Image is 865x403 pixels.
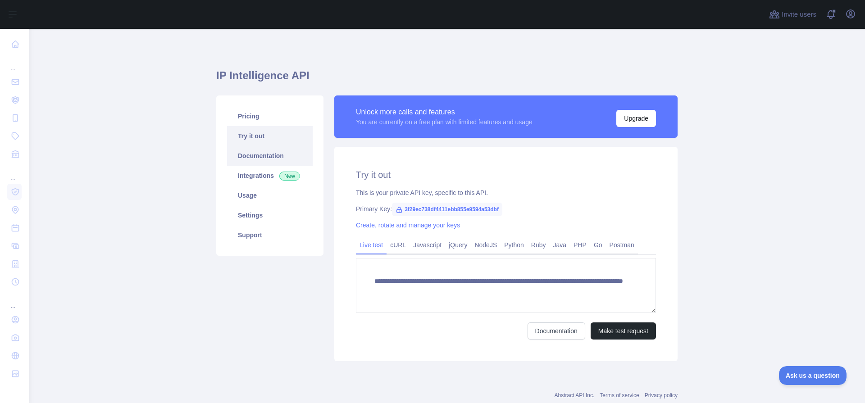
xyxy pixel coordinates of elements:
[528,322,585,340] a: Documentation
[356,118,533,127] div: You are currently on a free plan with limited features and usage
[501,238,528,252] a: Python
[591,322,656,340] button: Make test request
[600,392,639,398] a: Terms of service
[356,188,656,197] div: This is your private API key, specific to this API.
[356,168,656,181] h2: Try it out
[570,238,590,252] a: PHP
[7,54,22,72] div: ...
[779,366,847,385] iframe: Toggle Customer Support
[279,172,300,181] span: New
[227,205,313,225] a: Settings
[227,106,313,126] a: Pricing
[606,238,638,252] a: Postman
[528,238,550,252] a: Ruby
[410,238,445,252] a: Javascript
[227,225,313,245] a: Support
[227,146,313,166] a: Documentation
[782,9,816,20] span: Invite users
[356,238,387,252] a: Live test
[392,203,502,216] span: 3f29ec738df4411ebb855e9594a53dbf
[550,238,570,252] a: Java
[471,238,501,252] a: NodeJS
[7,164,22,182] div: ...
[356,107,533,118] div: Unlock more calls and features
[445,238,471,252] a: jQuery
[356,204,656,213] div: Primary Key:
[590,238,606,252] a: Go
[227,126,313,146] a: Try it out
[216,68,678,90] h1: IP Intelligence API
[227,186,313,205] a: Usage
[645,392,678,398] a: Privacy policy
[7,292,22,310] div: ...
[767,7,818,22] button: Invite users
[227,166,313,186] a: Integrations New
[356,222,460,229] a: Create, rotate and manage your keys
[616,110,656,127] button: Upgrade
[555,392,595,398] a: Abstract API Inc.
[387,238,410,252] a: cURL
